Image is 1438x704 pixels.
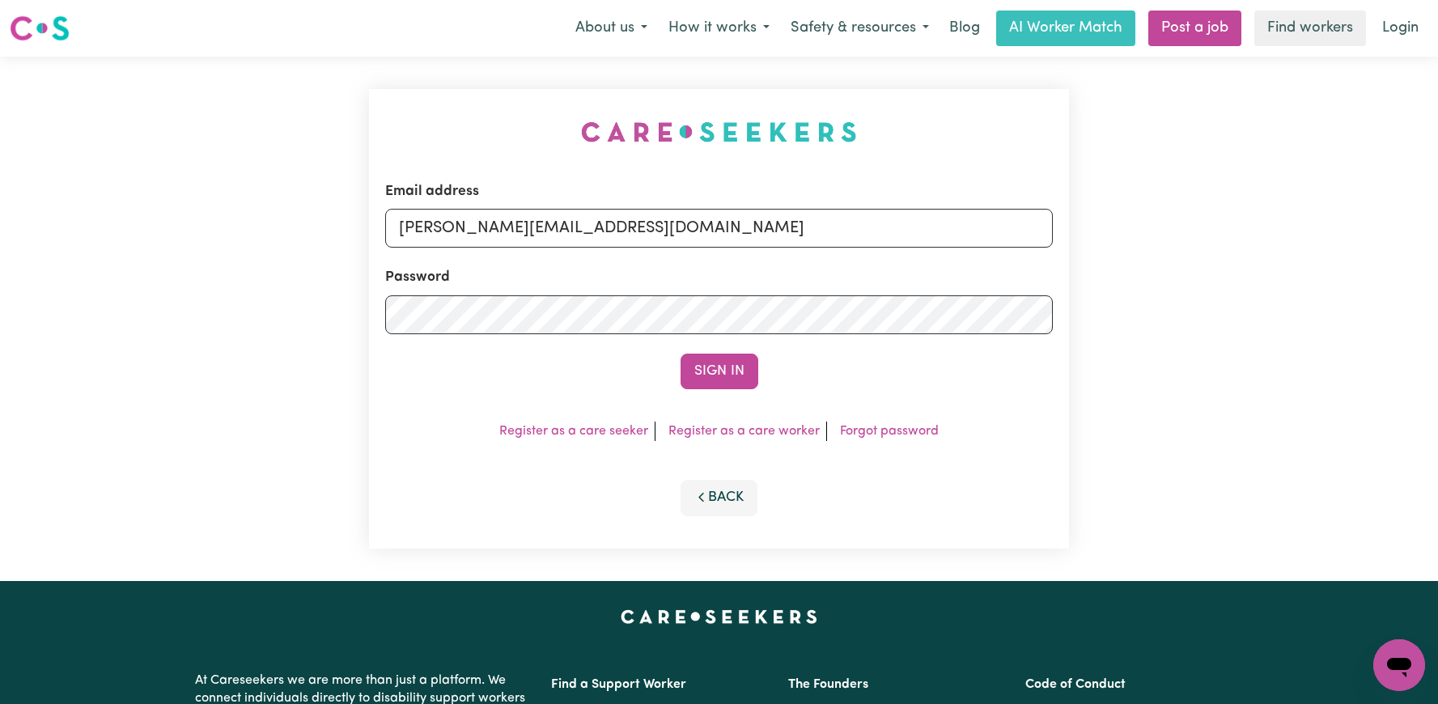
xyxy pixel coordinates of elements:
a: Code of Conduct [1025,678,1126,691]
a: Careseekers home page [621,610,817,623]
a: Careseekers logo [10,10,70,47]
label: Email address [385,181,479,202]
a: Find workers [1254,11,1366,46]
a: Find a Support Worker [551,678,686,691]
button: Back [681,480,758,515]
label: Password [385,267,450,288]
a: Blog [940,11,990,46]
img: Careseekers logo [10,14,70,43]
button: Safety & resources [780,11,940,45]
a: The Founders [788,678,868,691]
button: Sign In [681,354,758,389]
a: AI Worker Match [996,11,1135,46]
a: Register as a care seeker [499,425,648,438]
a: Post a job [1148,11,1241,46]
a: Register as a care worker [668,425,820,438]
button: How it works [658,11,780,45]
button: About us [565,11,658,45]
iframe: Button to launch messaging window [1373,639,1425,691]
a: Forgot password [840,425,939,438]
input: Email address [385,209,1053,248]
a: Login [1372,11,1428,46]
